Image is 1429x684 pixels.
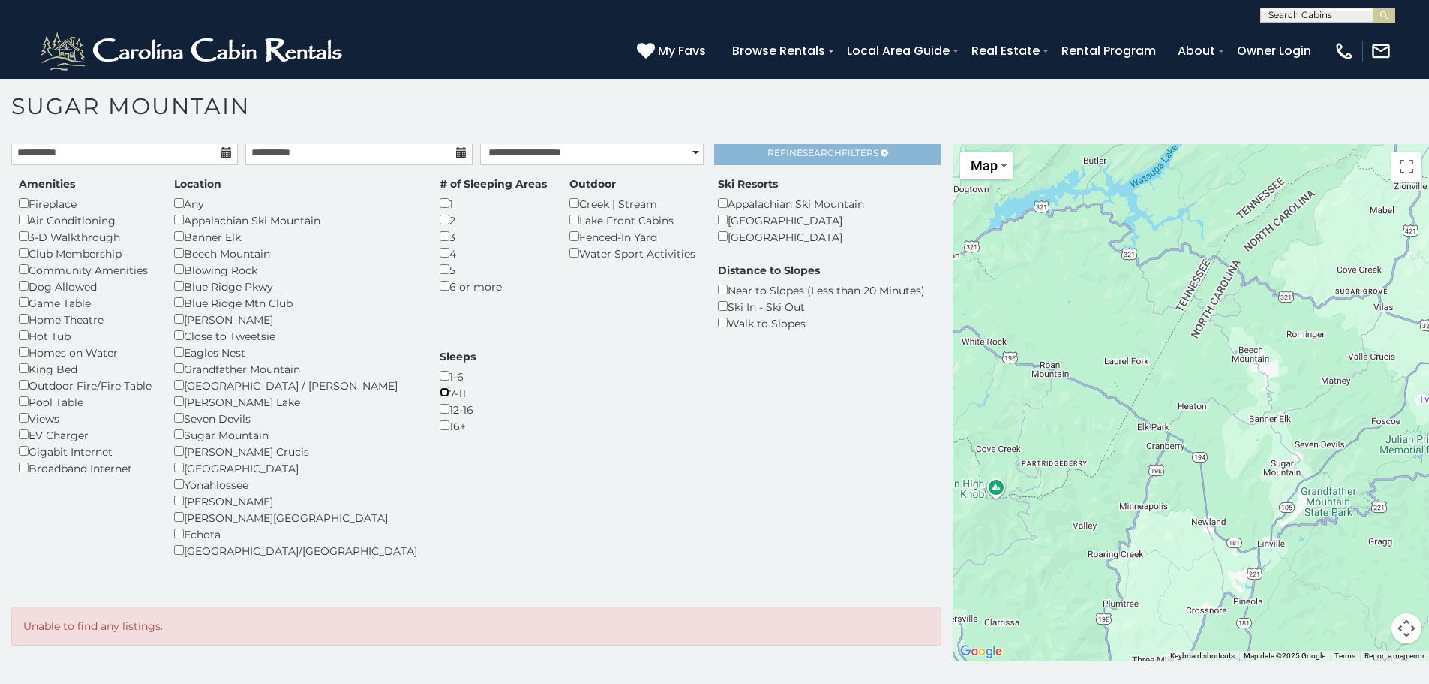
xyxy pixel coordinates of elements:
div: Grandfather Mountain [174,360,417,377]
div: Appalachian Ski Mountain [174,212,417,228]
label: # of Sleeping Areas [440,176,547,191]
div: [PERSON_NAME] [174,493,417,509]
div: Yonahlossee [174,476,417,493]
div: Club Membership [19,245,152,261]
div: Pool Table [19,393,152,410]
img: Google [956,642,1006,661]
div: EV Charger [19,426,152,443]
button: Keyboard shortcuts [1170,651,1235,661]
div: Sugar Mountain [174,426,417,443]
div: 7-11 [440,384,476,401]
span: My Favs [658,41,706,60]
a: Local Area Guide [839,38,957,64]
div: Blowing Rock [174,261,417,278]
span: Map [971,158,998,173]
div: King Bed [19,360,152,377]
div: Fenced-In Yard [569,228,695,245]
div: 1-6 [440,368,476,384]
a: RefineSearchFilters [714,140,941,165]
p: Unable to find any listings. [23,619,929,634]
div: 3-D Walkthrough [19,228,152,245]
label: Sleeps [440,349,476,364]
div: [GEOGRAPHIC_DATA] [718,212,864,228]
span: Refine Filters [767,147,878,158]
div: Banner Elk [174,228,417,245]
div: Close to Tweetsie [174,327,417,344]
a: My Favs [637,41,710,61]
div: [PERSON_NAME] [174,311,417,327]
div: [PERSON_NAME] Lake [174,393,417,410]
div: Lake Front Cabins [569,212,695,228]
div: Beech Mountain [174,245,417,261]
div: Views [19,410,152,426]
label: Amenities [19,176,75,191]
div: [PERSON_NAME][GEOGRAPHIC_DATA] [174,509,417,526]
label: Ski Resorts [718,176,778,191]
div: [GEOGRAPHIC_DATA] / [PERSON_NAME] [174,377,417,393]
label: Location [174,176,221,191]
div: Game Table [19,294,152,311]
img: White-1-2.png [38,29,349,74]
img: phone-regular-white.png [1334,41,1355,62]
div: [GEOGRAPHIC_DATA] [718,228,864,245]
div: Air Conditioning [19,212,152,228]
label: Outdoor [569,176,616,191]
label: Distance to Slopes [718,263,820,278]
span: Map data ©2025 Google [1244,652,1325,660]
div: 4 [440,245,547,261]
div: Homes on Water [19,344,152,360]
div: Creek | Stream [569,195,695,212]
div: Blue Ridge Mtn Club [174,294,417,311]
div: Water Sport Activities [569,245,695,261]
div: Near to Slopes (Less than 20 Minutes) [718,282,925,298]
span: Search [803,147,842,158]
a: Browse Rentals [725,38,833,64]
div: 12-16 [440,401,476,417]
a: Open this area in Google Maps (opens a new window) [956,642,1006,661]
div: Dog Allowed [19,278,152,294]
a: Rental Program [1054,38,1163,64]
div: Broadband Internet [19,460,152,476]
div: [PERSON_NAME] Crucis [174,443,417,460]
div: Ski In - Ski Out [718,298,925,315]
div: [GEOGRAPHIC_DATA]/[GEOGRAPHIC_DATA] [174,542,417,559]
div: Home Theatre [19,311,152,327]
div: 1 [440,195,547,212]
div: Any [174,195,417,212]
div: Fireplace [19,195,152,212]
a: Owner Login [1229,38,1319,64]
div: Community Amenities [19,261,152,278]
div: Seven Devils [174,410,417,426]
div: Gigabit Internet [19,443,152,460]
img: mail-regular-white.png [1370,41,1391,62]
button: Toggle fullscreen view [1391,152,1421,182]
a: Terms (opens in new tab) [1334,652,1355,660]
div: Echota [174,526,417,542]
div: 3 [440,228,547,245]
a: Real Estate [964,38,1047,64]
div: Eagles Nest [174,344,417,360]
a: Report a map error [1364,652,1424,660]
div: Blue Ridge Pkwy [174,278,417,294]
div: Outdoor Fire/Fire Table [19,377,152,393]
div: Appalachian Ski Mountain [718,195,864,212]
div: 2 [440,212,547,228]
button: Change map style [960,152,1013,179]
div: 6 or more [440,278,547,294]
div: 5 [440,261,547,278]
div: [GEOGRAPHIC_DATA] [174,460,417,476]
div: Hot Tub [19,327,152,344]
div: Walk to Slopes [718,315,925,331]
button: Map camera controls [1391,613,1421,643]
div: 16+ [440,417,476,434]
a: About [1170,38,1223,64]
